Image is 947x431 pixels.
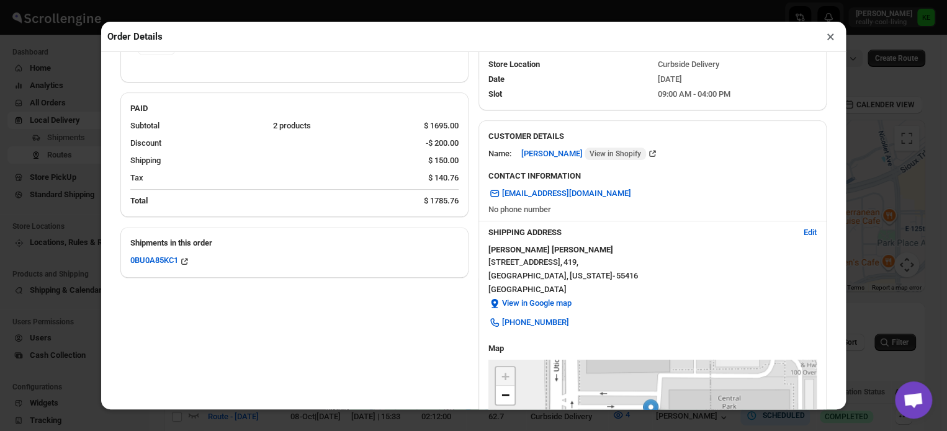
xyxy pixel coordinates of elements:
[804,226,817,239] span: Edit
[130,120,263,132] div: Subtotal
[496,386,514,404] a: Zoom out
[481,184,639,203] a: [EMAIL_ADDRESS][DOMAIN_NAME]
[130,237,459,249] h2: Shipments in this order
[130,255,191,268] button: 0BU0A85KC1
[481,313,577,332] a: [PHONE_NUMBER]
[895,381,932,419] div: Open chat
[130,172,418,184] div: Tax
[501,387,509,402] span: −
[822,28,840,45] button: ×
[424,120,459,132] div: $ 1695.00
[488,226,794,239] h3: SHIPPING ADDRESS
[643,399,658,424] img: Marker
[488,283,817,296] span: [GEOGRAPHIC_DATA]
[428,154,459,167] div: $ 150.00
[488,74,505,84] span: Date
[130,154,418,167] div: Shipping
[130,137,416,149] div: Discount
[502,297,572,309] span: View in Google map
[796,223,824,242] button: Edit
[616,270,638,282] span: 55416
[570,270,615,282] span: [US_STATE] -
[488,130,817,143] h3: CUSTOMER DETAILS
[488,205,551,214] span: No phone number
[424,195,459,207] div: $ 1785.76
[488,342,817,355] h3: Map
[481,293,579,313] button: View in Google map
[488,245,613,254] b: [PERSON_NAME] [PERSON_NAME]
[273,120,415,132] div: 2 products
[658,60,719,69] span: Curbside Delivery
[521,148,646,160] span: [PERSON_NAME]
[107,30,163,43] h2: Order Details
[488,60,540,69] span: Store Location
[658,74,682,84] span: [DATE]
[502,316,569,329] span: [PHONE_NUMBER]
[130,102,459,115] h2: PAID
[658,89,730,99] span: 09:00 AM - 04:00 PM
[563,256,578,269] span: 419 ,
[130,196,148,205] b: Total
[488,170,817,182] h3: CONTACT INFORMATION
[426,137,459,149] div: -$ 200.00
[502,187,631,200] span: [EMAIL_ADDRESS][DOMAIN_NAME]
[496,367,514,386] a: Zoom in
[590,149,641,159] span: View in Shopify
[488,89,502,99] span: Slot
[501,368,509,384] span: +
[428,172,459,184] div: $ 140.76
[521,149,658,158] a: [PERSON_NAME] View in Shopify
[488,148,511,160] div: Name:
[488,270,568,282] span: [GEOGRAPHIC_DATA] ,
[488,256,562,269] span: [STREET_ADDRESS] ,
